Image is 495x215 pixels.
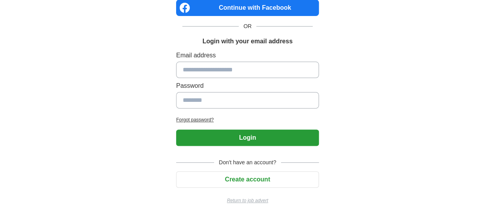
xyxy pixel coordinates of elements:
[176,81,319,91] label: Password
[176,176,319,183] a: Create account
[176,130,319,146] button: Login
[202,37,292,46] h1: Login with your email address
[176,51,319,60] label: Email address
[176,171,319,188] button: Create account
[239,22,256,30] span: OR
[214,158,281,167] span: Don't have an account?
[176,116,319,123] a: Forgot password?
[176,197,319,204] a: Return to job advert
